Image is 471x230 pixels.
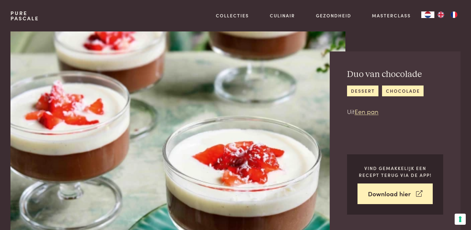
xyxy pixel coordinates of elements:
[447,11,461,18] a: FR
[455,214,466,225] button: Uw voorkeuren voor toestemming voor trackingtechnologieën
[421,11,434,18] a: NL
[434,11,447,18] a: EN
[270,12,295,19] a: Culinair
[434,11,461,18] ul: Language list
[216,12,249,19] a: Collecties
[347,69,424,80] h2: Duo van chocolade
[358,165,433,178] p: Vind gemakkelijk een recept terug via de app!
[382,86,424,96] a: chocolade
[347,107,424,116] p: Uit
[421,11,461,18] aside: Language selected: Nederlands
[316,12,351,19] a: Gezondheid
[372,12,411,19] a: Masterclass
[10,10,39,21] a: PurePascale
[358,183,433,204] a: Download hier
[421,11,434,18] div: Language
[355,107,378,116] a: Een pan
[347,86,378,96] a: dessert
